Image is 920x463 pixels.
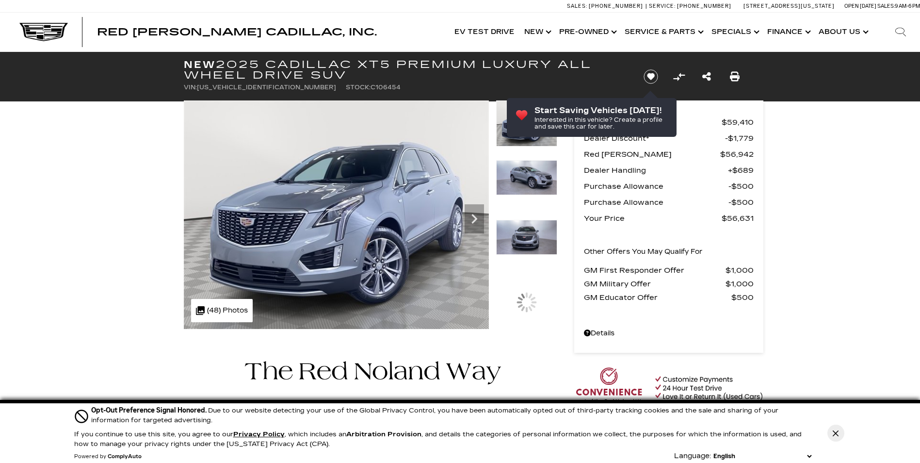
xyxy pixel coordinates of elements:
a: Share this New 2025 Cadillac XT5 Premium Luxury All Wheel Drive SUV [702,70,711,83]
a: GM Educator Offer $500 [584,291,754,304]
span: GM Educator Offer [584,291,731,304]
img: New 2025 Argent Silver Metallic Cadillac Premium Luxury image 2 [496,160,557,195]
div: Due to our website detecting your use of the Global Privacy Control, you have been automatically ... [91,405,814,425]
a: Red [PERSON_NAME] $56,942 [584,148,754,161]
span: Red [PERSON_NAME] Cadillac, Inc. [97,26,377,38]
div: Language: [674,453,711,460]
span: Dealer Discount* [584,132,725,145]
div: (48) Photos [191,299,253,322]
a: Your Price $56,631 [584,212,754,225]
a: Finance [762,13,814,51]
select: Language Select [711,451,814,461]
a: Privacy Policy [233,430,285,438]
p: If you continue to use this site, you agree to our , which includes an , and details the categori... [74,430,802,448]
a: GM Military Offer $1,000 [584,277,754,291]
a: Details [584,327,754,340]
span: Service: [649,3,676,9]
img: New 2025 Argent Silver Metallic Cadillac Premium Luxury image 3 [496,220,557,255]
span: $500 [728,196,754,209]
img: New 2025 Argent Silver Metallic Cadillac Premium Luxury image 1 [496,100,557,147]
div: Next [465,204,484,233]
span: Sales: [567,3,587,9]
span: $500 [728,180,754,193]
span: $56,631 [722,212,754,225]
a: Purchase Allowance $500 [584,196,754,209]
img: Cadillac Dark Logo with Cadillac White Text [19,23,68,41]
span: [PHONE_NUMBER] [677,3,731,9]
span: $689 [728,164,754,177]
span: GM First Responder Offer [584,264,726,277]
span: [PHONE_NUMBER] [589,3,643,9]
span: [US_VEHICLE_IDENTIFICATION_NUMBER] [197,84,336,91]
span: $1,000 [726,277,754,291]
a: GM First Responder Offer $1,000 [584,264,754,277]
a: Service & Parts [620,13,707,51]
a: Red [PERSON_NAME] Cadillac, Inc. [97,27,377,37]
a: About Us [814,13,872,51]
span: MSRP [584,116,722,129]
p: Other Offers You May Qualify For [584,245,703,259]
span: Opt-Out Preference Signal Honored . [91,406,208,414]
span: Purchase Allowance [584,180,728,193]
a: [STREET_ADDRESS][US_STATE] [743,3,835,9]
span: GM Military Offer [584,277,726,291]
a: Purchase Allowance $500 [584,180,754,193]
span: Sales: [877,3,895,9]
span: Stock: [346,84,371,91]
a: MSRP $59,410 [584,116,754,129]
a: Print this New 2025 Cadillac XT5 Premium Luxury All Wheel Drive SUV [730,70,740,83]
span: $1,779 [725,132,754,145]
button: Save vehicle [640,69,662,84]
span: Purchase Allowance [584,196,728,209]
a: Service: [PHONE_NUMBER] [646,3,734,9]
a: EV Test Drive [450,13,519,51]
div: Powered by [74,454,142,460]
span: $1,000 [726,264,754,277]
a: Sales: [PHONE_NUMBER] [567,3,646,9]
span: $56,942 [720,148,754,161]
img: New 2025 Argent Silver Metallic Cadillac Premium Luxury image 1 [184,100,489,329]
strong: Arbitration Provision [346,430,421,438]
span: Your Price [584,212,722,225]
a: ComplyAuto [108,454,142,460]
strong: New [184,59,216,70]
span: Dealer Handling [584,164,728,177]
a: Pre-Owned [554,13,620,51]
span: $59,410 [722,116,754,129]
span: Red [PERSON_NAME] [584,148,720,161]
span: Open [DATE] [844,3,876,9]
span: 9 AM-6 PM [895,3,920,9]
button: Compare Vehicle [672,69,686,84]
span: C106454 [371,84,401,91]
button: Close Button [827,425,844,442]
span: $500 [731,291,754,304]
span: VIN: [184,84,197,91]
a: Dealer Handling $689 [584,164,754,177]
h1: 2025 Cadillac XT5 Premium Luxury All Wheel Drive SUV [184,59,628,81]
a: Dealer Discount* $1,779 [584,132,754,145]
a: New [519,13,554,51]
a: Specials [707,13,762,51]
